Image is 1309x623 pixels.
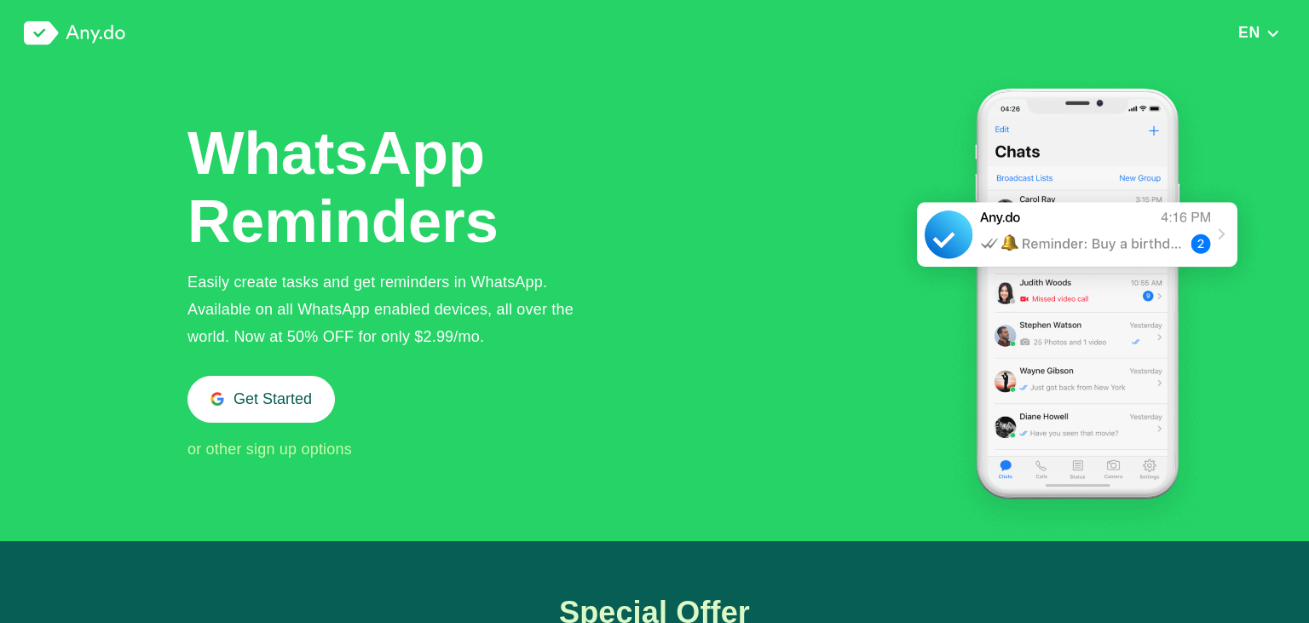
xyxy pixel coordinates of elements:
div: Easily create tasks and get reminders in WhatsApp. Available on all WhatsApp enabled devices, all... [187,268,602,350]
img: down [1266,27,1280,39]
button: EN [1233,23,1285,42]
img: WhatsApp Tasks & Reminders [894,66,1260,541]
img: logo [24,21,125,45]
span: EN [1238,24,1260,41]
span: or other sign up options [187,441,352,458]
button: Get Started [187,376,335,423]
h1: WhatsApp Reminders [187,119,503,256]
